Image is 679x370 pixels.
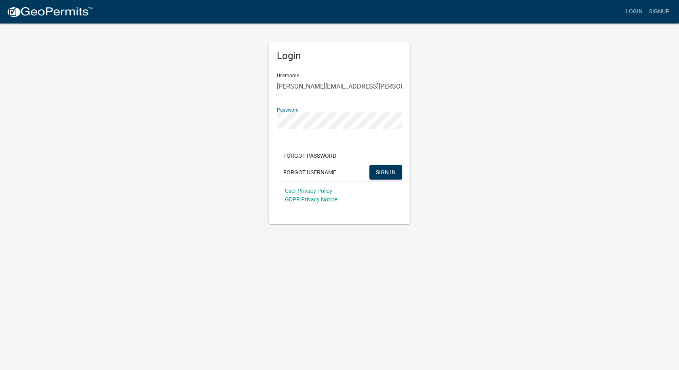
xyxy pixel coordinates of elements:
[285,188,332,194] a: User Privacy Policy
[369,165,402,180] button: SIGN IN
[622,4,646,19] a: Login
[277,148,343,163] button: Forgot Password
[277,165,343,180] button: Forgot Username
[285,196,337,203] a: GDPR Privacy Notice
[646,4,673,19] a: Signup
[376,169,396,175] span: SIGN IN
[277,50,402,62] h5: Login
